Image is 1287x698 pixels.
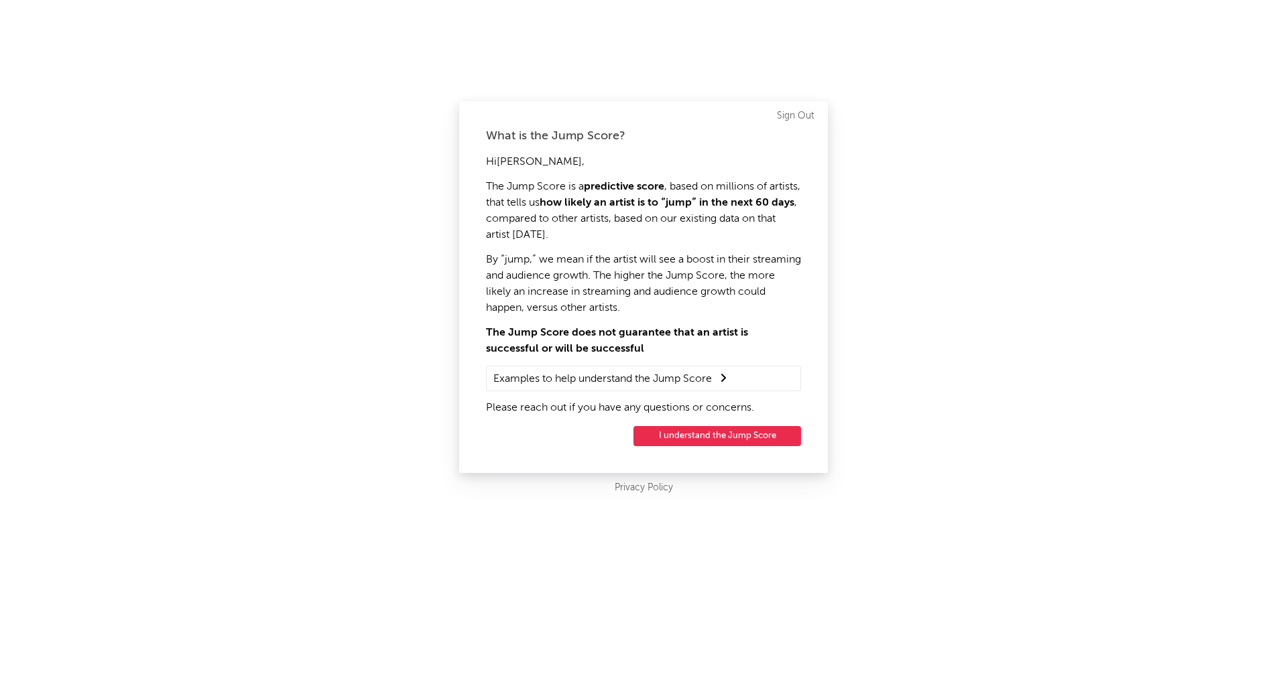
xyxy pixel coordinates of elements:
p: Hi [PERSON_NAME] , [486,154,801,170]
p: The Jump Score is a , based on millions of artists, that tells us , compared to other artists, ba... [486,179,801,243]
button: I understand the Jump Score [633,426,801,446]
summary: Examples to help understand the Jump Score [493,370,794,387]
div: What is the Jump Score? [486,128,801,144]
a: Privacy Policy [615,480,673,496]
strong: The Jump Score does not guarantee that an artist is successful or will be successful [486,328,748,354]
p: Please reach out if you have any questions or concerns. [486,400,801,416]
p: By “jump,” we mean if the artist will see a boost in their streaming and audience growth. The hig... [486,252,801,316]
strong: predictive score [584,182,664,192]
strong: how likely an artist is to “jump” in the next 60 days [540,198,794,208]
a: Sign Out [777,108,814,124]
